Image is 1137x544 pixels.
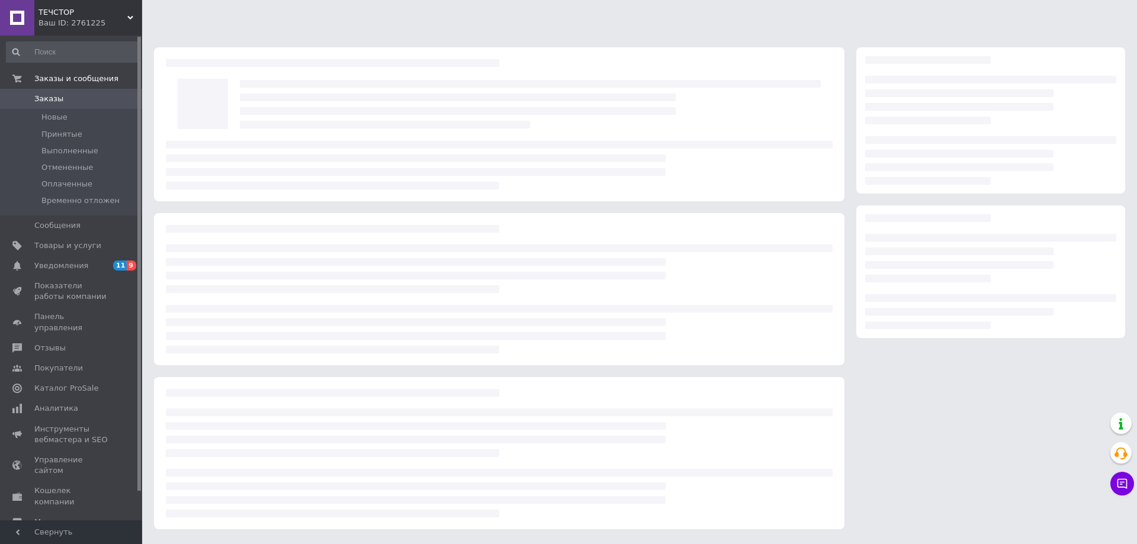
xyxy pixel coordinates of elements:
span: Принятые [41,129,82,140]
span: 11 [113,260,127,271]
span: Заказы и сообщения [34,73,118,84]
button: Чат с покупателем [1110,472,1134,495]
span: Новые [41,112,68,123]
span: Каталог ProSale [34,383,98,394]
input: Поиск [6,41,140,63]
span: Кошелек компании [34,485,110,507]
span: Показатели работы компании [34,281,110,302]
span: Уведомления [34,260,88,271]
span: Аналитика [34,403,78,414]
span: Отмененные [41,162,93,173]
span: Временно отложен [41,195,120,206]
span: Покупатели [34,363,83,374]
span: Выполненные [41,146,98,156]
span: 9 [127,260,136,271]
span: Отзывы [34,343,66,353]
span: ТЕЧСТОР [38,7,127,18]
div: Ваш ID: 2761225 [38,18,142,28]
span: Управление сайтом [34,455,110,476]
span: Инструменты вебмастера и SEO [34,424,110,445]
span: Заказы [34,94,63,104]
span: Маркет [34,517,65,527]
span: Товары и услуги [34,240,101,251]
span: Оплаченные [41,179,92,189]
span: Сообщения [34,220,81,231]
span: Панель управления [34,311,110,333]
